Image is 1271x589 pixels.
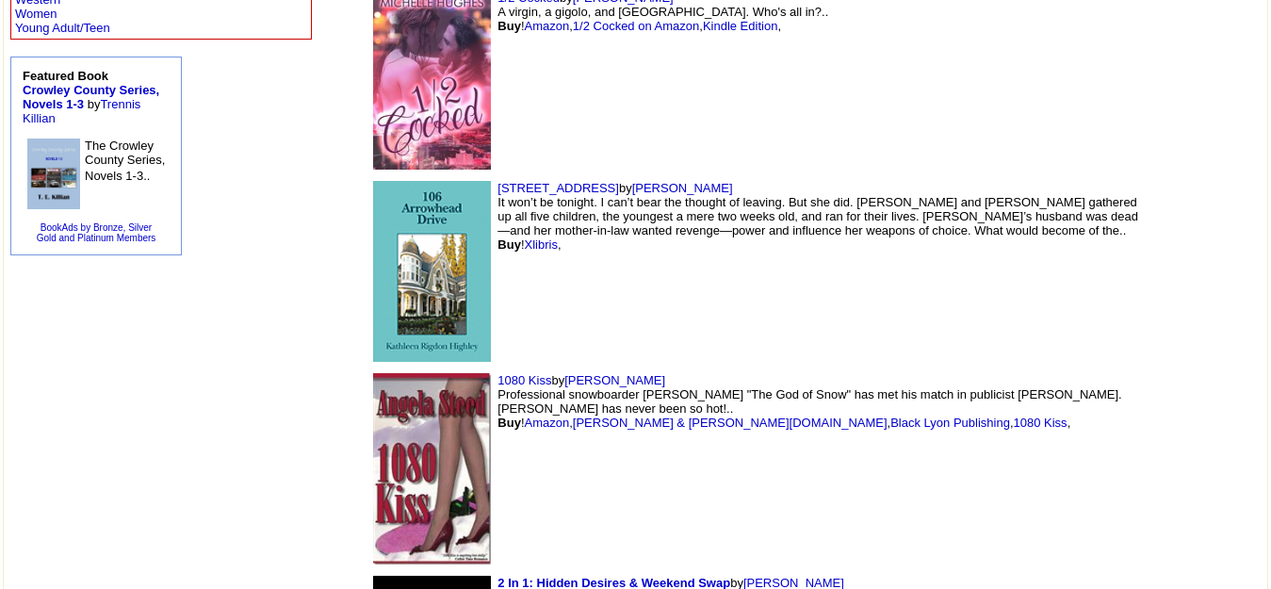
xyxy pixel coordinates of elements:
a: Young Adult/Teen [15,21,110,35]
b: Buy [497,19,521,33]
a: Amazon [525,19,570,33]
img: 23094.jpg [373,373,491,564]
img: shim.gif [1157,413,1232,526]
a: [PERSON_NAME] & [PERSON_NAME][DOMAIN_NAME] [573,416,888,430]
a: Kindle Edition [703,19,778,33]
a: [PERSON_NAME] [564,373,665,387]
a: Amazon [525,416,570,430]
a: 1080 Kiss [1014,416,1067,430]
font: The Crowley County Series, Novels 1-3.. [85,139,165,183]
a: [PERSON_NAME] [632,181,733,195]
img: shim.gif [1157,24,1232,137]
img: 36165.gif [373,181,491,362]
img: 68916.jpg [27,139,80,209]
a: 1/2 Cocked on Amazon [573,19,699,33]
a: Women [15,7,57,21]
b: Buy [497,416,521,430]
img: shim.gif [1157,215,1232,328]
font: by Professional snowboarder [PERSON_NAME] "The God of Snow" has met his match in publicist [PERSO... [497,373,1121,430]
b: Featured Book [23,69,159,111]
a: [STREET_ADDRESS] [497,181,619,195]
img: shim.gif [1250,278,1255,283]
a: Xlibris [525,237,558,252]
font: by [23,69,159,125]
a: BookAds by Bronze, SilverGold and Platinum Members [37,222,156,243]
img: shim.gif [1250,475,1255,480]
a: Black Lyon Publishing [890,416,1010,430]
img: shim.gif [1250,87,1255,91]
a: 1080 Kiss [497,373,551,387]
a: Crowley County Series, Novels 1-3 [23,83,159,111]
a: Trennis Killian [23,97,140,125]
font: by It won’t be tonight. I can’t bear the thought of leaving. But she did. [PERSON_NAME] and [PERS... [497,181,1138,252]
b: Buy [497,237,521,252]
